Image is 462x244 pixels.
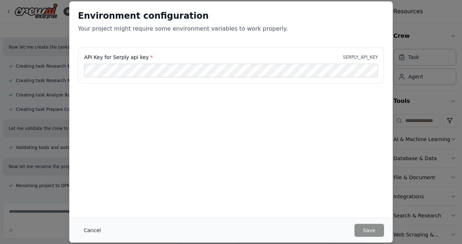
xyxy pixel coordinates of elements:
[78,224,106,237] button: Cancel
[343,54,378,60] p: SERPLY_API_KEY
[78,10,384,22] h2: Environment configuration
[84,54,153,61] label: API Key for Serply api key
[354,224,384,237] button: Save
[78,24,384,33] p: Your project might require some environment variables to work properly.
